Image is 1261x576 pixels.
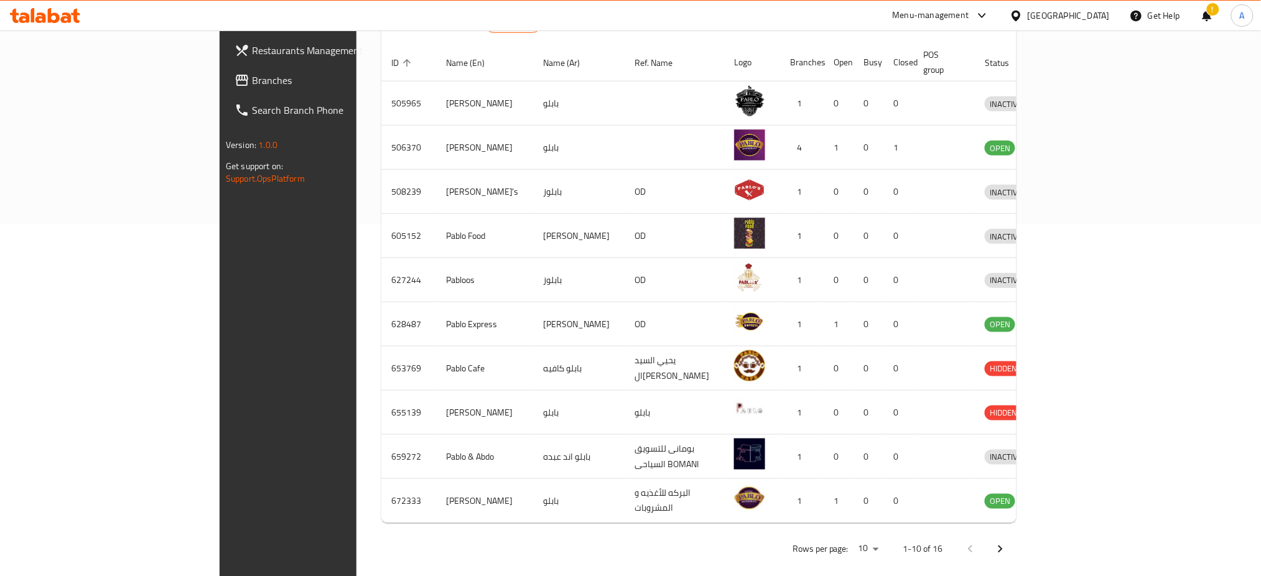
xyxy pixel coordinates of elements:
[793,542,849,557] p: Rows per page:
[780,81,824,126] td: 1
[985,97,1027,111] span: INACTIVE
[446,55,501,70] span: Name (En)
[824,214,854,258] td: 0
[883,479,913,523] td: 0
[854,435,883,479] td: 0
[883,258,913,302] td: 0
[391,12,542,33] h2: Restaurants list
[780,435,824,479] td: 1
[780,258,824,302] td: 1
[985,185,1027,200] span: INACTIVE
[985,229,1027,244] div: INACTIVE
[985,361,1022,376] span: HIDDEN
[824,302,854,346] td: 1
[436,435,533,479] td: Pablo & Abdo
[923,47,960,77] span: POS group
[734,350,765,381] img: Pablo Cafe
[780,214,824,258] td: 1
[533,126,625,170] td: بابلو
[883,214,913,258] td: 0
[533,170,625,214] td: بابلوز
[436,346,533,391] td: Pablo Cafe
[780,479,824,523] td: 1
[225,35,430,65] a: Restaurants Management
[625,346,724,391] td: يحيي السيد ال[PERSON_NAME]
[734,85,765,116] img: Pablo
[1028,9,1110,22] div: [GEOGRAPHIC_DATA]
[625,435,724,479] td: بومانى للتسويق السياحى BOMANI
[625,391,724,435] td: بابلو
[436,302,533,346] td: Pablo Express
[533,81,625,126] td: بابلو
[985,317,1015,332] span: OPEN
[985,55,1025,70] span: Status
[533,391,625,435] td: بابلو
[854,214,883,258] td: 0
[533,214,625,258] td: [PERSON_NAME]
[436,391,533,435] td: [PERSON_NAME]
[734,174,765,205] img: Pablo's
[625,258,724,302] td: OD
[543,55,596,70] span: Name (Ar)
[824,170,854,214] td: 0
[381,44,1085,523] table: enhanced table
[985,230,1027,244] span: INACTIVE
[780,126,824,170] td: 4
[985,141,1015,156] span: OPEN
[824,479,854,523] td: 1
[625,479,724,523] td: البركه للأغذيه و المشروبات
[854,81,883,126] td: 0
[903,542,943,557] p: 1-10 of 16
[985,96,1027,111] div: INACTIVE
[985,494,1015,509] div: OPEN
[780,302,824,346] td: 1
[258,137,277,153] span: 1.0.0
[883,302,913,346] td: 0
[854,540,883,559] div: Rows per page:
[883,346,913,391] td: 0
[883,44,913,81] th: Closed
[854,258,883,302] td: 0
[252,103,421,118] span: Search Branch Phone
[252,73,421,88] span: Branches
[252,43,421,58] span: Restaurants Management
[225,65,430,95] a: Branches
[436,81,533,126] td: [PERSON_NAME]
[780,170,824,214] td: 1
[985,273,1027,288] div: INACTIVE
[226,170,305,187] a: Support.OpsPlatform
[436,214,533,258] td: Pablo Food
[436,126,533,170] td: [PERSON_NAME]
[985,534,1015,564] button: Next page
[734,439,765,470] img: Pablo & Abdo
[734,394,765,425] img: pablo
[824,435,854,479] td: 0
[533,302,625,346] td: [PERSON_NAME]
[436,170,533,214] td: [PERSON_NAME]'s
[734,129,765,160] img: Pablo
[824,391,854,435] td: 0
[883,170,913,214] td: 0
[1240,9,1245,22] span: A
[780,346,824,391] td: 1
[854,126,883,170] td: 0
[533,479,625,523] td: بابلو
[734,218,765,249] img: Pablo Food
[985,494,1015,508] span: OPEN
[985,450,1027,464] span: INACTIVE
[824,346,854,391] td: 0
[824,126,854,170] td: 1
[883,81,913,126] td: 0
[854,346,883,391] td: 0
[854,302,883,346] td: 0
[854,391,883,435] td: 0
[780,44,824,81] th: Branches
[824,44,854,81] th: Open
[854,170,883,214] td: 0
[883,391,913,435] td: 0
[893,8,969,23] div: Menu-management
